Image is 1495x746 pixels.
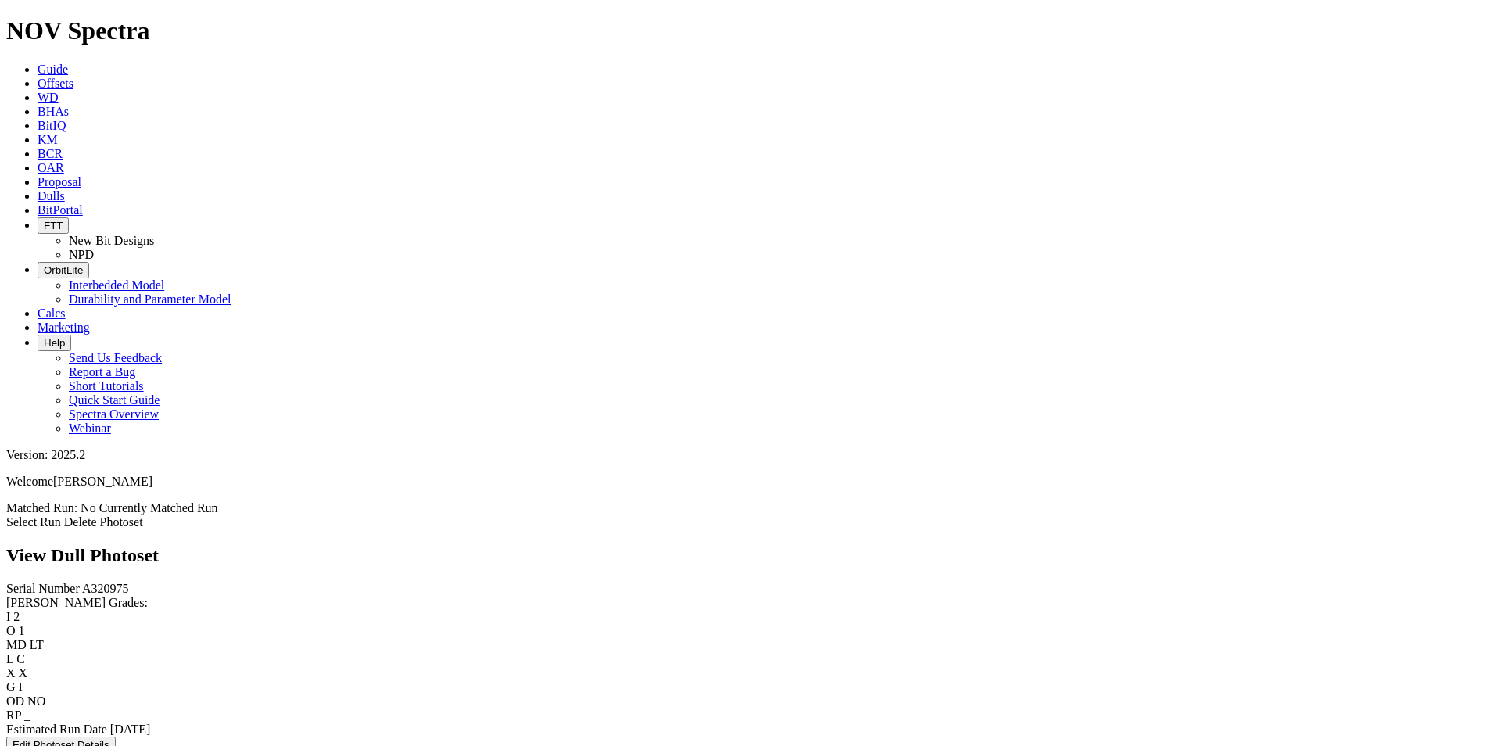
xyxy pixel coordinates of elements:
label: Serial Number [6,582,80,595]
span: C [16,652,25,665]
h2: View Dull Photoset [6,545,1489,566]
a: NPD [69,248,94,261]
span: [PERSON_NAME] [53,475,152,488]
a: Proposal [38,175,81,188]
span: X [19,666,28,680]
span: I [19,680,23,694]
a: Offsets [38,77,73,90]
button: Help [38,335,71,351]
span: Matched Run: [6,501,77,515]
span: _ [24,708,30,722]
a: Durability and Parameter Model [69,292,231,306]
a: Marketing [38,321,90,334]
a: BCR [38,147,63,160]
a: Dulls [38,189,65,203]
a: Guide [38,63,68,76]
a: Select Run [6,515,61,529]
span: [DATE] [110,723,151,736]
button: OrbitLite [38,262,89,278]
span: NO [27,694,45,708]
span: 1 [19,624,25,637]
a: OAR [38,161,64,174]
span: LT [30,638,44,651]
label: X [6,666,16,680]
a: KM [38,133,58,146]
a: Report a Bug [69,365,135,378]
a: Webinar [69,421,111,435]
a: BitIQ [38,119,66,132]
p: Welcome [6,475,1489,489]
label: I [6,610,10,623]
a: Send Us Feedback [69,351,162,364]
a: Interbedded Model [69,278,164,292]
div: Version: 2025.2 [6,448,1489,462]
span: No Currently Matched Run [81,501,218,515]
label: OD [6,694,24,708]
span: Help [44,337,65,349]
span: FTT [44,220,63,231]
span: A320975 [82,582,129,595]
a: Quick Start Guide [69,393,160,407]
a: Short Tutorials [69,379,144,393]
div: [PERSON_NAME] Grades: [6,596,1489,610]
a: BitPortal [38,203,83,217]
a: BHAs [38,105,69,118]
label: Estimated Run Date [6,723,107,736]
label: L [6,652,13,665]
label: MD [6,638,27,651]
a: WD [38,91,59,104]
label: G [6,680,16,694]
span: OrbitLite [44,264,83,276]
a: New Bit Designs [69,234,154,247]
label: RP [6,708,21,722]
label: O [6,624,16,637]
a: Delete Photoset [64,515,143,529]
h1: NOV Spectra [6,16,1489,45]
a: Calcs [38,307,66,320]
button: FTT [38,217,69,234]
span: 2 [13,610,20,623]
a: Spectra Overview [69,407,159,421]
